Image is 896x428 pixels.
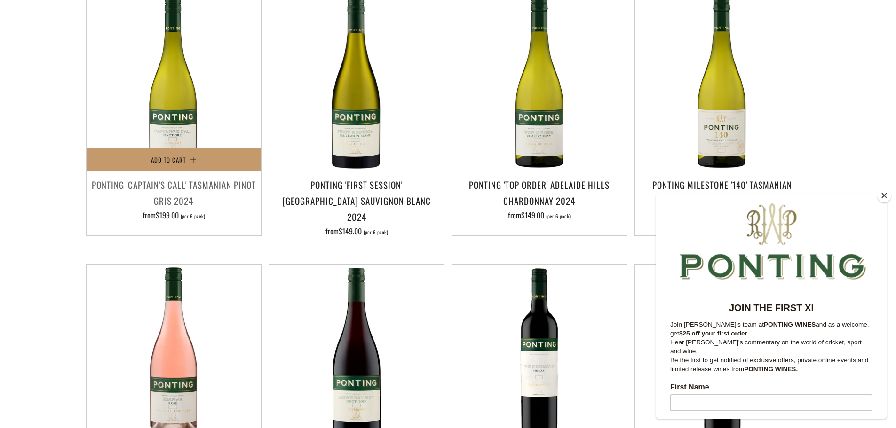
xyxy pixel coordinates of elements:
[339,226,362,237] span: $149.00
[87,177,262,224] a: Ponting 'Captain's Call' Tasmanian Pinot Gris 2024 from$199.00 (per 6 pack)
[14,229,216,241] label: Last Name
[151,155,186,164] span: Add to Cart
[14,163,216,180] p: Be the first to get notified of exclusive offers, private online events and limited release wines...
[546,214,571,219] span: (per 6 pack)
[108,128,159,135] strong: PONTING WINES
[269,177,444,235] a: Ponting 'First Session' [GEOGRAPHIC_DATA] Sauvignon Blanc 2024 from$149.00 (per 6 pack)
[181,214,205,219] span: (per 6 pack)
[640,177,805,209] h3: Ponting Milestone '140' Tasmanian Chardonnay 2023
[14,269,216,280] label: Email
[508,210,571,221] span: from
[521,210,544,221] span: $149.00
[14,336,211,377] span: We will send you a confirmation email to subscribe. I agree to sign up to the Ponting Wines newsl...
[87,148,262,171] button: Add to Cart
[877,188,891,202] button: Close
[91,177,257,209] h3: Ponting 'Captain's Call' Tasmanian Pinot Gris 2024
[14,308,216,325] input: Subscribe
[635,177,810,224] a: Ponting Milestone '140' Tasmanian Chardonnay 2023 from$229.00 (per 6 pack)
[156,210,179,221] span: $199.00
[364,230,388,235] span: (per 6 pack)
[73,109,158,120] strong: JOIN THE FIRST XI
[23,137,93,144] strong: $25 off your first order.
[452,177,627,224] a: Ponting 'Top Order' Adelaide Hills Chardonnay 2024 from$149.00 (per 6 pack)
[274,177,439,225] h3: Ponting 'First Session' [GEOGRAPHIC_DATA] Sauvignon Blanc 2024
[457,177,622,209] h3: Ponting 'Top Order' Adelaide Hills Chardonnay 2024
[143,210,205,221] span: from
[14,145,216,163] p: Hear [PERSON_NAME]'s commentary on the world of cricket, sport and wine.
[14,127,216,145] p: Join [PERSON_NAME]'s team at and as a welcome, get
[325,226,388,237] span: from
[14,190,216,201] label: First Name
[88,172,142,179] strong: PONTING WINES.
